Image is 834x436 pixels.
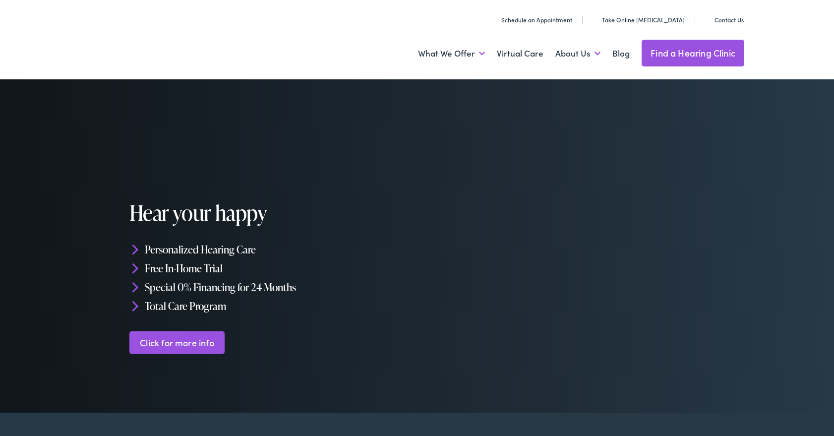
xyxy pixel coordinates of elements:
img: utility icon [490,15,497,25]
h1: Hear your happy [129,201,421,224]
a: Blog [612,35,630,72]
li: Personalized Hearing Care [129,240,421,259]
li: Special 0% Financing for 24 Months [129,278,421,297]
a: Schedule an Appointment [490,15,572,24]
a: Contact Us [704,15,744,24]
a: Virtual Care [497,35,543,72]
img: utility icon [591,15,598,25]
a: Click for more info [129,331,225,354]
img: utility icon [704,15,711,25]
a: Take Online [MEDICAL_DATA] [591,15,685,24]
li: Free In-Home Trial [129,259,421,278]
a: What We Offer [418,35,485,72]
a: Find a Hearing Clinic [642,40,744,66]
li: Total Care Program [129,296,421,315]
a: About Us [555,35,600,72]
